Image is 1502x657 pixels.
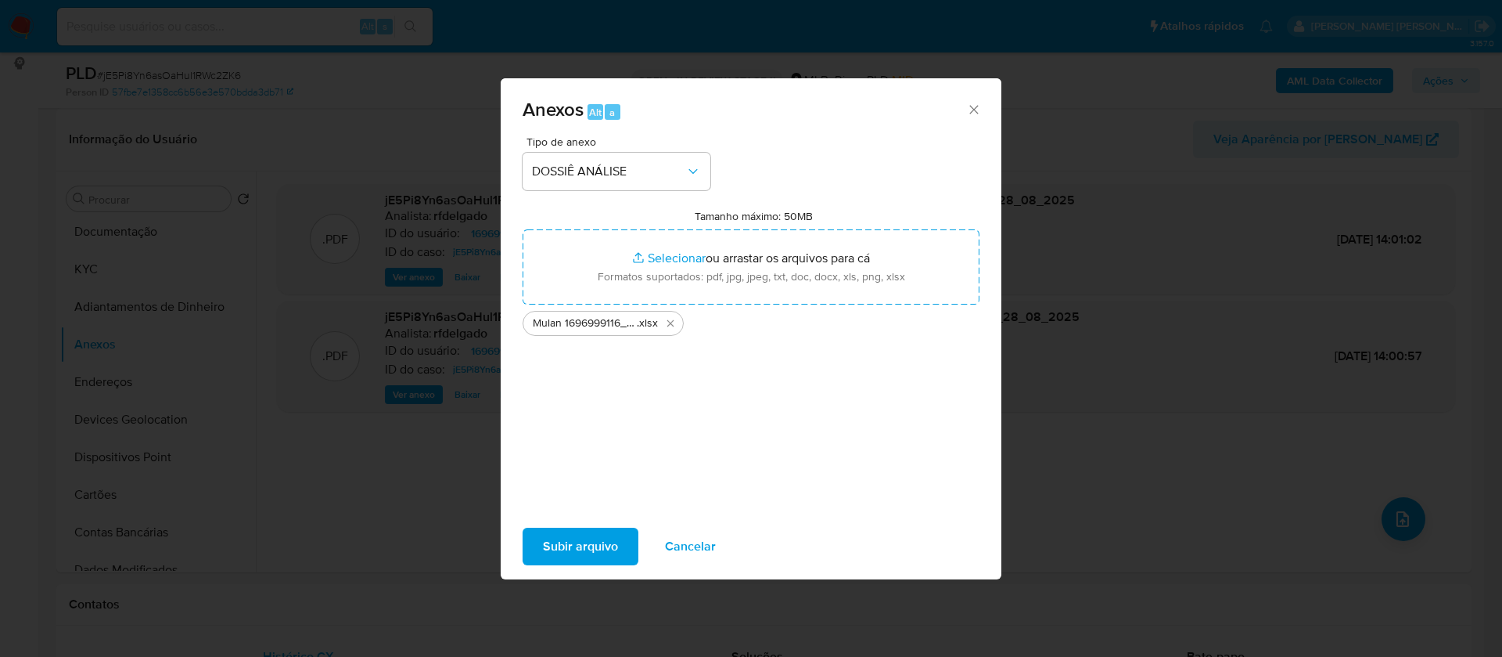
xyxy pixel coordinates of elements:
ul: Arquivos selecionados [523,305,979,336]
button: DOSSIÊ ANÁLISE [523,153,710,190]
span: Mulan 1696999116_2025_08_27_17_08_38 [533,316,637,331]
span: DOSSIÊ ANÁLISE [532,164,685,179]
span: a [609,105,615,120]
button: Subir arquivo [523,528,638,565]
span: Subir arquivo [543,529,618,564]
span: .xlsx [637,316,658,331]
span: Tipo de anexo [526,136,714,147]
button: Excluir Mulan 1696999116_2025_08_27_17_08_38.xlsx [661,314,680,333]
span: Cancelar [665,529,716,564]
span: Anexos [523,96,584,123]
button: Fechar [966,102,980,116]
label: Tamanho máximo: 50MB [695,209,813,223]
span: Alt [589,105,602,120]
button: Cancelar [645,528,736,565]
